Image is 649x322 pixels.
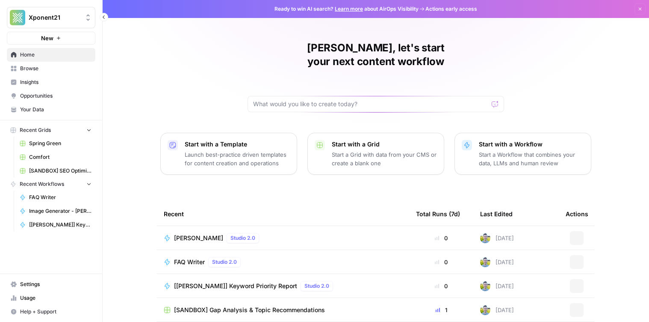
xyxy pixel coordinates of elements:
[248,41,504,69] h1: [PERSON_NAME], let's start your next content workflow
[480,281,514,291] div: [DATE]
[174,234,223,242] span: [PERSON_NAME]
[480,202,513,226] div: Last Edited
[16,191,95,204] a: FAQ Writer
[164,257,402,267] a: FAQ WriterStudio 2.0
[16,218,95,232] a: [[PERSON_NAME]] Keyword Priority Report
[7,305,95,319] button: Help + Support
[480,257,514,267] div: [DATE]
[160,133,297,175] button: Start with a TemplateLaunch best-practice driven templates for content creation and operations
[7,48,95,62] a: Home
[29,221,91,229] span: [[PERSON_NAME]] Keyword Priority Report
[164,281,402,291] a: [[PERSON_NAME]] Keyword Priority ReportStudio 2.0
[164,202,402,226] div: Recent
[29,140,91,147] span: Spring Green
[29,194,91,201] span: FAQ Writer
[304,282,329,290] span: Studio 2.0
[7,75,95,89] a: Insights
[480,281,490,291] img: 7o9iy2kmmc4gt2vlcbjqaas6vz7k
[416,202,460,226] div: Total Runs (7d)
[16,150,95,164] a: Comfort
[454,133,591,175] button: Start with a WorkflowStart a Workflow that combines your data, LLMs and human review
[20,308,91,316] span: Help + Support
[20,65,91,72] span: Browse
[174,282,297,290] span: [[PERSON_NAME]] Keyword Priority Report
[230,234,255,242] span: Studio 2.0
[7,178,95,191] button: Recent Workflows
[20,106,91,113] span: Your Data
[20,180,64,188] span: Recent Workflows
[7,291,95,305] a: Usage
[20,126,51,134] span: Recent Grids
[332,140,437,149] p: Start with a Grid
[20,92,91,100] span: Opportunities
[7,124,95,137] button: Recent Grids
[7,62,95,75] a: Browse
[7,277,95,291] a: Settings
[480,305,490,315] img: 7o9iy2kmmc4gt2vlcbjqaas6vz7k
[332,150,437,167] p: Start a Grid with data from your CMS or create a blank one
[174,306,325,314] span: [SANDBOX] Gap Analysis & Topic Recommendations
[174,258,205,266] span: FAQ Writer
[29,207,91,215] span: Image Generator - [PERSON_NAME]
[307,133,444,175] button: Start with a GridStart a Grid with data from your CMS or create a blank one
[479,140,584,149] p: Start with a Workflow
[480,233,514,243] div: [DATE]
[253,100,488,108] input: What would you like to create today?
[164,306,402,314] a: [SANDBOX] Gap Analysis & Topic Recommendations
[20,78,91,86] span: Insights
[16,204,95,218] a: Image Generator - [PERSON_NAME]
[29,13,80,22] span: Xponent21
[274,5,419,13] span: Ready to win AI search? about AirOps Visibility
[16,137,95,150] a: Spring Green
[425,5,477,13] span: Actions early access
[212,258,237,266] span: Studio 2.0
[16,164,95,178] a: [SANDBOX] SEO Optimizations
[7,32,95,45] button: New
[10,10,25,25] img: Xponent21 Logo
[480,233,490,243] img: 7o9iy2kmmc4gt2vlcbjqaas6vz7k
[7,89,95,103] a: Opportunities
[29,153,91,161] span: Comfort
[41,34,53,42] span: New
[20,294,91,302] span: Usage
[335,6,363,12] a: Learn more
[479,150,584,167] p: Start a Workflow that combines your data, LLMs and human review
[20,280,91,288] span: Settings
[480,257,490,267] img: 7o9iy2kmmc4gt2vlcbjqaas6vz7k
[29,167,91,175] span: [SANDBOX] SEO Optimizations
[7,103,95,116] a: Your Data
[566,202,588,226] div: Actions
[416,258,466,266] div: 0
[185,150,290,167] p: Launch best-practice driven templates for content creation and operations
[164,233,402,243] a: [PERSON_NAME]Studio 2.0
[416,282,466,290] div: 0
[20,51,91,59] span: Home
[185,140,290,149] p: Start with a Template
[480,305,514,315] div: [DATE]
[416,234,466,242] div: 0
[7,7,95,28] button: Workspace: Xponent21
[416,306,466,314] div: 1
